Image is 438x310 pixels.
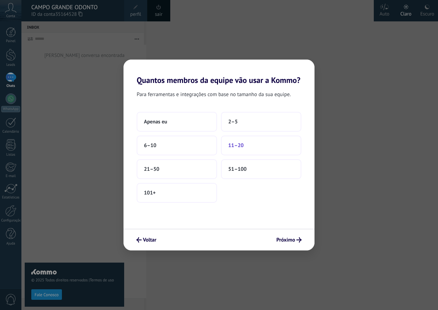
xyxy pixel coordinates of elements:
[144,166,159,172] span: 21–50
[137,112,217,132] button: Apenas eu
[143,238,156,242] span: Voltar
[276,238,295,242] span: Próximo
[221,159,301,179] button: 51–100
[137,183,217,203] button: 101+
[137,136,217,155] button: 6–10
[133,234,159,245] button: Voltar
[144,118,167,125] span: Apenas eu
[137,159,217,179] button: 21–50
[137,90,291,99] span: Para ferramentas e integrações com base no tamanho da sua equipe.
[228,142,244,149] span: 11–20
[221,136,301,155] button: 11–20
[144,190,156,196] span: 101+
[228,166,247,172] span: 51–100
[123,60,315,85] h2: Quantos membros da equipe vão usar a Kommo?
[144,142,156,149] span: 6–10
[228,118,238,125] span: 2–5
[273,234,305,245] button: Próximo
[221,112,301,132] button: 2–5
